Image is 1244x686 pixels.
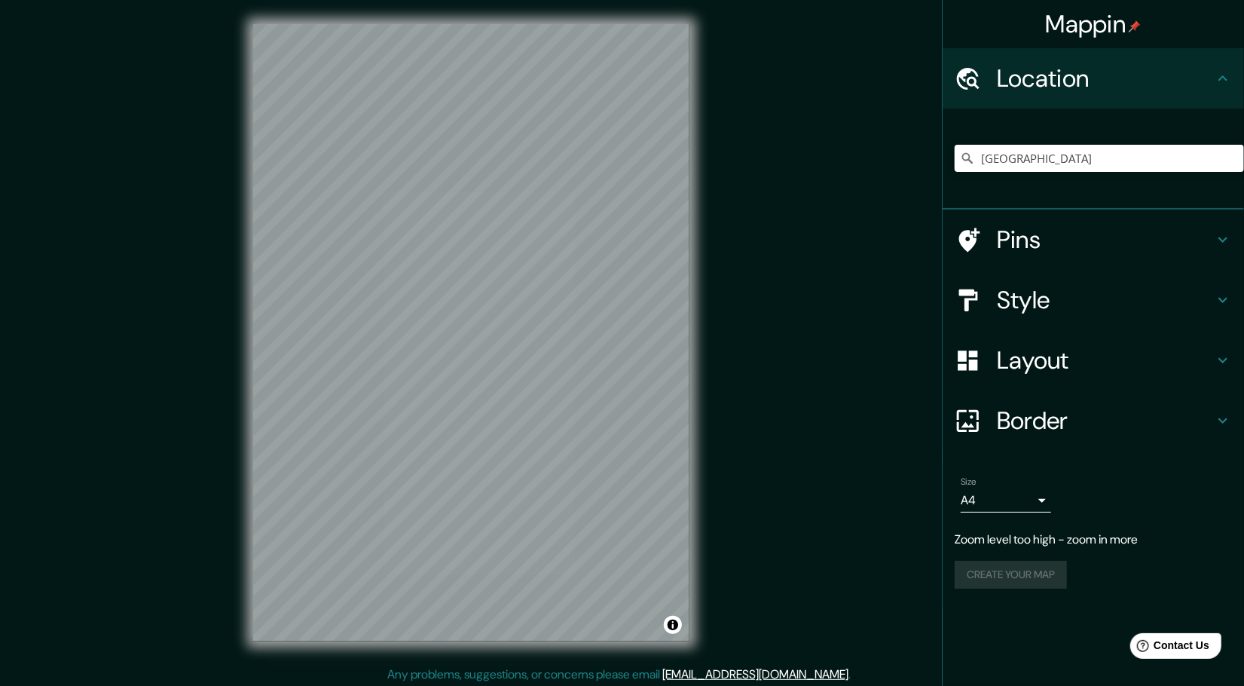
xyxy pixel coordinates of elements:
iframe: Help widget launcher [1110,627,1227,669]
div: Style [943,270,1244,330]
input: Pick your city or area [955,145,1244,172]
div: . [854,666,857,684]
a: [EMAIL_ADDRESS][DOMAIN_NAME] [663,666,849,682]
canvas: Map [253,24,689,642]
div: Layout [943,330,1244,390]
h4: Border [997,406,1214,436]
div: Pins [943,210,1244,270]
label: Size [961,476,977,488]
h4: Layout [997,345,1214,375]
div: A4 [961,488,1051,513]
h4: Location [997,63,1214,93]
p: Any problems, suggestions, or concerns please email . [388,666,851,684]
img: pin-icon.png [1129,20,1141,32]
h4: Pins [997,225,1214,255]
p: Zoom level too high - zoom in more [955,531,1232,549]
h4: Mappin [1046,9,1142,39]
div: . [851,666,854,684]
button: Toggle attribution [664,616,682,634]
div: Location [943,48,1244,109]
h4: Style [997,285,1214,315]
div: Border [943,390,1244,451]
